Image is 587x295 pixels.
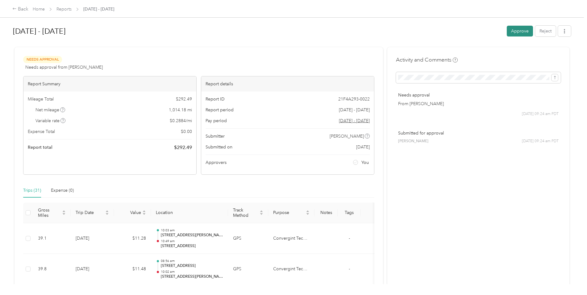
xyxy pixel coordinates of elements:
span: Expense Total [28,128,55,135]
span: [PERSON_NAME] [330,133,364,139]
span: $ 292.49 [176,96,192,102]
div: Expense (0) [51,187,74,194]
span: [DATE] - [DATE] [339,107,370,113]
p: [STREET_ADDRESS] [161,243,223,249]
span: Submitter [206,133,225,139]
span: caret-up [105,209,109,213]
h1: Sep 1 - 30, 2025 [13,24,502,39]
span: caret-up [142,209,146,213]
span: Purpose [273,210,305,215]
td: 39.1 [33,223,71,254]
span: caret-up [260,209,263,213]
p: [STREET_ADDRESS][PERSON_NAME] [161,233,223,238]
span: [DATE] 09:24 am PDT [522,139,559,144]
span: 1,014.18 mi [169,107,192,113]
span: caret-up [306,209,310,213]
span: - [349,236,350,241]
span: Pay period [206,118,227,124]
p: From [PERSON_NAME] [398,100,559,107]
td: Convergint Technologies [268,223,314,254]
span: Variable rate [35,118,66,124]
th: Gross Miles [33,203,71,223]
span: Mileage Total [28,96,54,102]
span: Gross Miles [38,207,61,218]
span: $ 0.00 [181,128,192,135]
td: Convergint Technologies [268,254,314,285]
a: Home [33,6,45,12]
span: Report ID [206,96,225,102]
span: Report total [28,144,52,151]
th: Notes [314,203,338,223]
a: Reports [56,6,72,12]
span: [PERSON_NAME] [398,139,428,144]
span: $ 292.49 [174,144,192,151]
span: Report period [206,107,234,113]
td: 39.8 [33,254,71,285]
h4: Activity and Comments [396,56,458,64]
th: Tags [338,203,361,223]
span: Value [119,210,141,215]
span: [DATE] [356,144,370,150]
div: Report details [201,76,374,92]
span: Approvers [206,159,227,166]
th: Location [151,203,228,223]
span: caret-down [105,212,109,216]
th: Value [114,203,151,223]
span: Needs Approval [23,56,62,63]
span: Track Method [233,207,258,218]
button: Approve [507,26,533,36]
div: Back [12,6,28,13]
span: caret-down [260,212,263,216]
td: [DATE] [71,254,114,285]
p: 08:56 am [161,259,223,263]
span: caret-up [62,209,66,213]
span: Needs approval from [PERSON_NAME] [25,64,103,71]
span: caret-down [62,212,66,216]
span: - [349,266,350,271]
td: GPS [228,223,268,254]
p: 10:49 am [161,239,223,243]
span: $ 0.2884 / mi [170,118,192,124]
iframe: Everlance-gr Chat Button Frame [552,260,587,295]
button: Reject [535,26,556,36]
span: Go to pay period [339,118,370,124]
p: 10:03 am [161,228,223,233]
div: Trips (31) [23,187,41,194]
p: [STREET_ADDRESS][PERSON_NAME] [161,274,223,280]
span: caret-down [142,212,146,216]
td: $11.28 [114,223,151,254]
p: [STREET_ADDRESS] [161,263,223,269]
span: You [361,159,369,166]
p: Needs approval [398,92,559,98]
span: Submitted on [206,144,232,150]
span: Net mileage [35,107,65,113]
td: $11.48 [114,254,151,285]
p: Submitted for approval [398,130,559,136]
p: 10:02 am [161,270,223,274]
th: Track Method [228,203,268,223]
span: [DATE] 09:24 am PDT [522,111,559,117]
th: Purpose [268,203,314,223]
span: caret-down [306,212,310,216]
div: Report Summary [23,76,196,92]
span: 21F4A293-0022 [338,96,370,102]
td: [DATE] [71,223,114,254]
th: Trip Date [71,203,114,223]
span: Trip Date [76,210,104,215]
span: [DATE] - [DATE] [83,6,114,12]
td: GPS [228,254,268,285]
